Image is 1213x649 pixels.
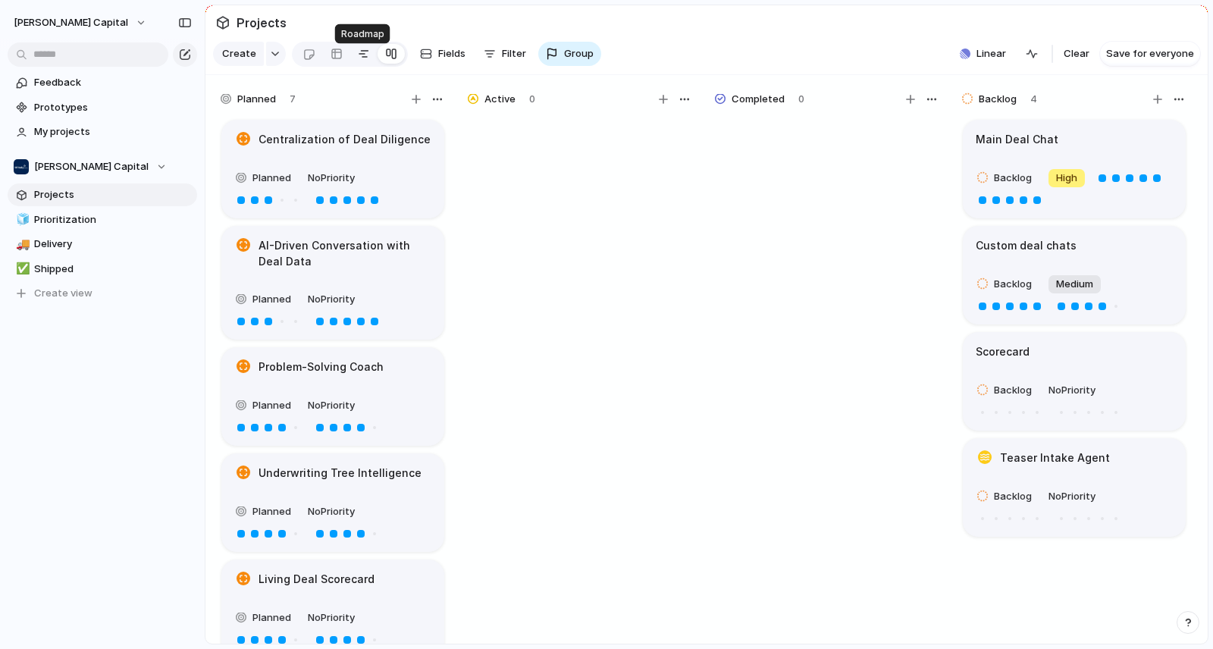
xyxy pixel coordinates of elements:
button: NoPriority [1045,484,1099,509]
button: Fields [414,42,472,66]
span: Shipped [34,262,192,277]
h1: Main Deal Chat [976,131,1058,148]
span: Planned [237,92,276,107]
span: Planned [252,504,291,519]
span: No Priority [308,399,355,411]
span: Create view [34,286,92,301]
span: Backlog [994,171,1032,186]
a: My projects [8,121,197,143]
button: Clear [1058,42,1095,66]
span: Active [484,92,516,107]
a: Feedback [8,71,197,94]
a: 🚚Delivery [8,233,197,256]
span: High [1056,171,1077,186]
button: Planned [230,500,301,524]
button: ✅ [14,262,29,277]
button: Planned [230,287,301,312]
span: Backlog [979,92,1017,107]
a: ✅Shipped [8,258,197,281]
h1: Living Deal Scorecard [259,571,375,588]
span: [PERSON_NAME] Capital [34,159,149,174]
div: ✅ [16,260,27,277]
button: Create view [8,282,197,305]
span: No Priority [308,293,355,305]
span: 0 [798,92,804,107]
span: Planned [252,171,291,186]
span: Clear [1064,46,1089,61]
span: Filter [502,46,526,61]
h1: Centralization of Deal Diligence [259,131,431,148]
span: 0 [529,92,535,107]
div: 🧊 [16,211,27,228]
button: Backlog [972,484,1042,509]
div: Main Deal ChatBacklogHigh [963,120,1186,218]
button: High [1045,166,1089,190]
span: Medium [1056,277,1093,292]
span: Group [564,46,594,61]
button: NoPriority [304,606,359,630]
div: Underwriting Tree IntelligencePlannedNoPriority [221,453,444,552]
button: 🧊 [14,212,29,227]
button: NoPriority [1045,378,1099,403]
span: Planned [252,292,291,307]
span: No Priority [308,611,355,623]
span: No Priority [308,171,355,183]
button: Backlog [972,166,1042,190]
button: NoPriority [304,166,359,190]
button: Planned [230,393,301,418]
span: No Priority [1048,490,1095,502]
button: NoPriority [304,500,359,524]
button: Backlog [972,272,1042,296]
span: No Priority [308,505,355,517]
span: 4 [1030,92,1037,107]
span: Create [222,46,256,61]
div: Teaser Intake AgentBacklogNoPriority [963,438,1186,537]
button: 🚚 [14,237,29,252]
button: [PERSON_NAME] Capital [8,155,197,178]
a: Prototypes [8,96,197,119]
span: Planned [252,610,291,625]
button: NoPriority [304,287,359,312]
span: Projects [234,9,290,36]
button: [PERSON_NAME] Capital [7,11,155,35]
h1: Teaser Intake Agent [1000,450,1110,466]
h1: Custom deal chats [976,237,1077,254]
button: Medium [1045,272,1105,296]
span: [PERSON_NAME] Capital [14,15,128,30]
div: Custom deal chatsBacklogMedium [963,226,1186,324]
button: Create [213,42,264,66]
span: Fields [438,46,465,61]
a: Projects [8,183,197,206]
a: 🧊Prioritization [8,208,197,231]
div: 🚚 [16,236,27,253]
button: Planned [230,606,301,630]
h1: Problem-Solving Coach [259,359,384,375]
h1: Underwriting Tree Intelligence [259,465,422,481]
div: Centralization of Deal DiligencePlannedNoPriority [221,120,444,218]
span: Feedback [34,75,192,90]
div: Roadmap [335,24,390,44]
span: Linear [976,46,1006,61]
span: Prototypes [34,100,192,115]
div: ScorecardBacklogNoPriority [963,332,1186,431]
h1: AI-Driven Conversation with Deal Data [259,237,431,269]
span: Projects [34,187,192,202]
h1: Scorecard [976,343,1030,360]
button: Backlog [972,378,1042,403]
span: Planned [252,398,291,413]
span: Backlog [994,489,1032,504]
div: AI-Driven Conversation with Deal DataPlannedNoPriority [221,226,444,340]
button: Save for everyone [1100,42,1200,66]
button: NoPriority [304,393,359,418]
span: Backlog [994,277,1032,292]
span: No Priority [1048,384,1095,396]
button: Planned [230,166,301,190]
span: Save for everyone [1106,46,1194,61]
span: Completed [732,92,785,107]
span: Prioritization [34,212,192,227]
button: Filter [478,42,532,66]
span: Backlog [994,383,1032,398]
